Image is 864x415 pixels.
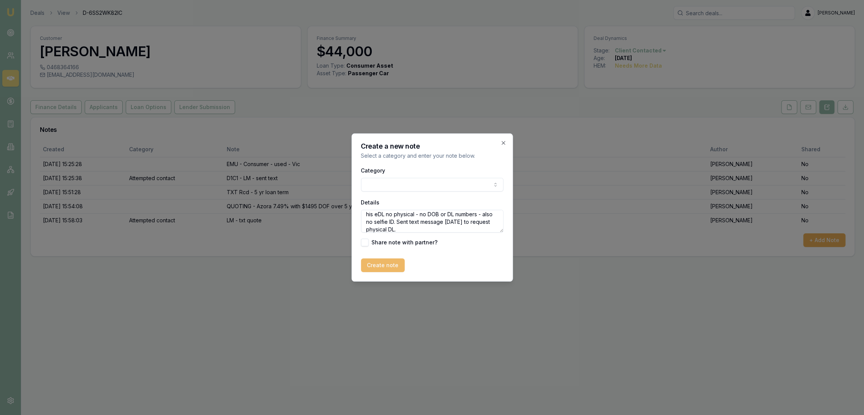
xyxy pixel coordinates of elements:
h2: Create a new note [361,143,503,150]
button: Create note [361,258,404,272]
label: Details [361,199,379,206]
p: Select a category and enter your note below. [361,152,503,160]
textarea: SOME DOCS RECEIVED [DATE] evening but it was his eDL no physical - no DOB or DL numbers - also no... [361,210,503,233]
label: Category [361,167,385,174]
label: Share note with partner? [371,240,438,245]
